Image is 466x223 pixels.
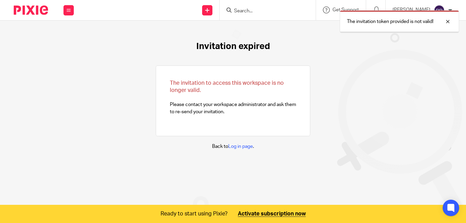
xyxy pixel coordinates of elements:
[434,5,445,16] img: svg%3E
[170,80,296,115] p: Please contact your workspace administrator and ask them to re-send your invitation.
[196,41,270,52] h1: Invitation expired
[212,143,254,150] p: Back to .
[347,18,433,25] p: The invitation token provided is not valid!
[170,80,284,93] span: The invitation to access this workspace is no longer valid.
[14,5,48,15] img: Pixie
[228,144,253,149] a: Log in page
